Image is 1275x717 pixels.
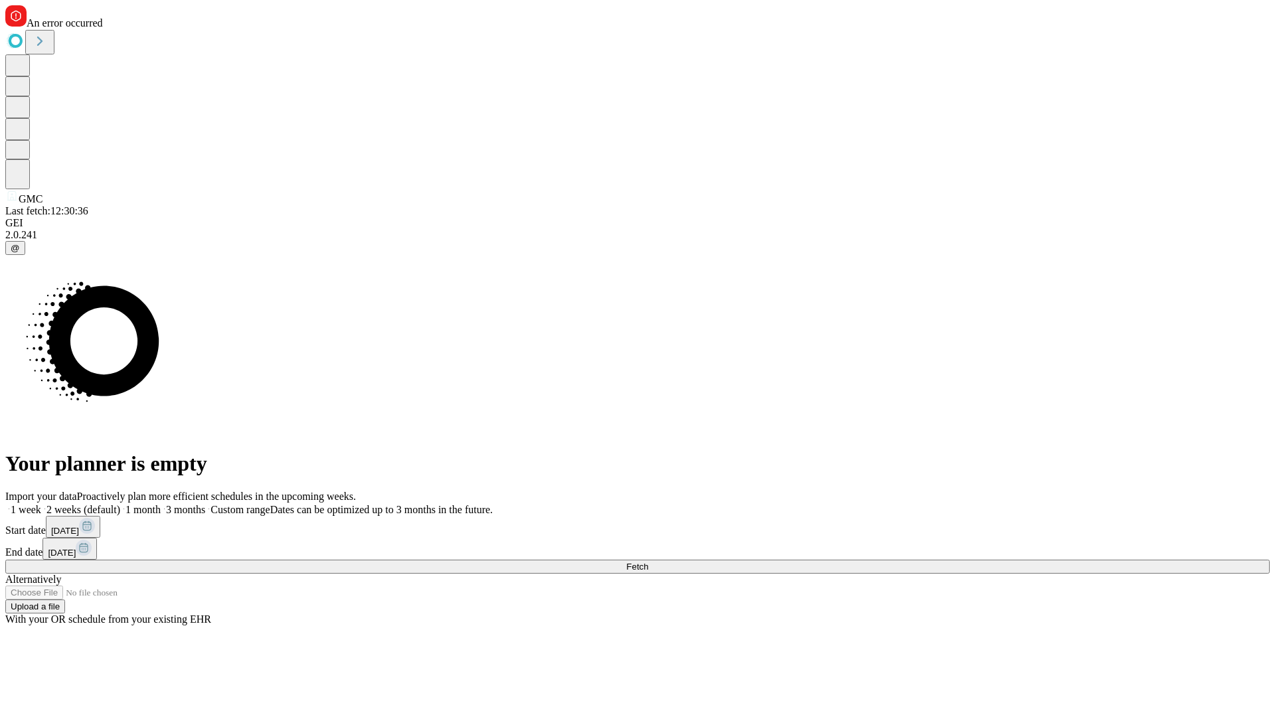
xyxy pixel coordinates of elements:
span: 2 weeks (default) [46,504,120,515]
div: End date [5,538,1270,560]
span: Custom range [211,504,270,515]
span: Dates can be optimized up to 3 months in the future. [270,504,493,515]
span: 1 month [126,504,161,515]
span: Import your data [5,491,77,502]
button: [DATE] [46,516,100,538]
span: GMC [19,193,42,204]
span: Proactively plan more efficient schedules in the upcoming weeks. [77,491,356,502]
span: [DATE] [51,526,79,536]
span: [DATE] [48,548,76,558]
button: [DATE] [42,538,97,560]
span: With your OR schedule from your existing EHR [5,613,211,625]
h1: Your planner is empty [5,451,1270,476]
button: Upload a file [5,599,65,613]
div: GEI [5,217,1270,229]
button: @ [5,241,25,255]
span: Last fetch: 12:30:36 [5,205,88,216]
span: Fetch [626,562,648,572]
span: 3 months [166,504,205,515]
span: Alternatively [5,574,61,585]
span: @ [11,243,20,253]
div: 2.0.241 [5,229,1270,241]
div: Start date [5,516,1270,538]
button: Fetch [5,560,1270,574]
span: 1 week [11,504,41,515]
span: An error occurred [27,17,103,29]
